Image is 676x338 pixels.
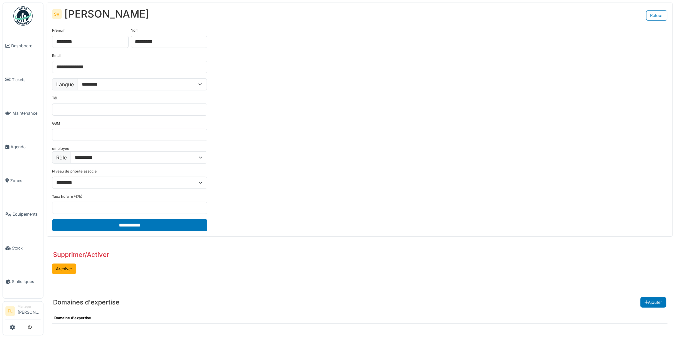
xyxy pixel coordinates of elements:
div: [PERSON_NAME] [64,8,149,20]
span: Agenda [11,144,41,150]
span: Équipements [12,211,41,217]
a: Agenda [3,130,43,164]
a: Tickets [3,63,43,96]
label: Email [52,53,61,58]
button: Ajouter [641,297,666,308]
label: Nom [131,28,139,33]
div: Manager [18,304,41,309]
li: [PERSON_NAME] [18,304,41,318]
a: Maintenance [3,96,43,130]
label: Prénom [52,28,65,33]
label: Niveau de priorité associé [52,169,97,174]
img: Badge_color-CXgf-gQk.svg [13,6,33,26]
label: GSM [52,121,60,126]
form: employee [52,28,207,231]
h3: Domaines d'expertise [53,298,119,306]
a: Dashboard [3,29,43,63]
a: FL Manager[PERSON_NAME] [5,304,41,319]
a: Retour [646,10,667,21]
a: Zones [3,164,43,197]
span: Zones [10,178,41,184]
th: Domaine d'expertise [52,313,668,323]
span: Statistiques [12,279,41,285]
a: Statistiques [3,265,43,298]
span: Dashboard [11,43,41,49]
a: Équipements [3,197,43,231]
label: Tél. [52,96,58,101]
span: Stock [12,245,41,251]
a: Stock [3,231,43,265]
li: FL [5,306,15,316]
button: Archiver [52,264,76,274]
label: Taux horaire (€/h) [52,194,82,199]
h3: Supprimer/Activer [53,251,109,258]
span: Maintenance [12,110,41,116]
div: SV [52,9,62,19]
label: Rôle [52,151,71,164]
span: Tickets [12,77,41,83]
label: Langue [52,78,78,90]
